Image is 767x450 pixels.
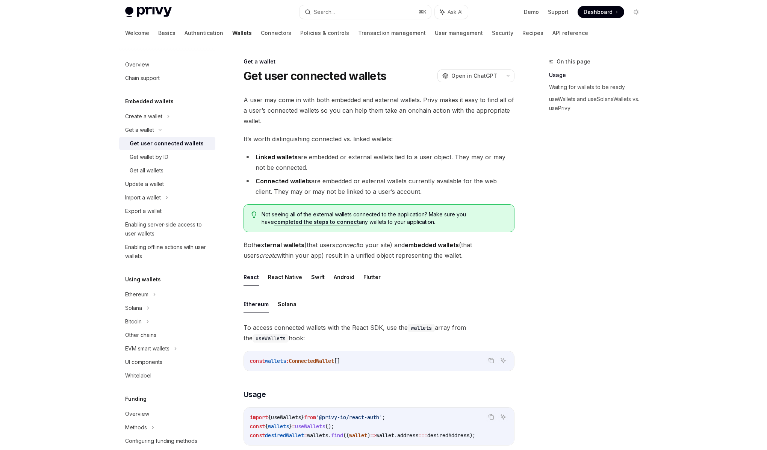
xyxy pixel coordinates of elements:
[418,432,427,439] span: ===
[268,414,271,421] span: {
[394,432,397,439] span: .
[125,243,211,261] div: Enabling offline actions with user wallets
[119,355,215,369] a: UI components
[630,6,642,18] button: Toggle dark mode
[448,8,463,16] span: Ask AI
[125,7,172,17] img: light logo
[435,24,483,42] a: User management
[257,241,304,249] strong: external wallets
[325,423,334,430] span: ();
[268,268,302,286] button: React Native
[278,295,297,313] button: Solana
[125,193,161,202] div: Import a wallet
[256,177,311,185] strong: Connected wallets
[130,166,163,175] div: Get all wallets
[125,220,211,238] div: Enabling server-side access to user wallets
[300,5,431,19] button: Search...⌘K
[185,24,223,42] a: Authentication
[244,95,514,126] span: A user may come in with both embedded and external wallets. Privy makes it easy to find all of a ...
[376,432,394,439] span: wallet
[119,407,215,421] a: Overview
[549,69,648,81] a: Usage
[262,211,506,226] span: Not seeing all of the external wallets connected to the application? Make sure you have any walle...
[125,358,162,367] div: UI components
[125,180,164,189] div: Update a wallet
[250,358,265,364] span: const
[119,150,215,164] a: Get wallet by ID
[316,414,382,421] span: '@privy-io/react-auth'
[492,24,513,42] a: Security
[119,164,215,177] a: Get all wallets
[244,295,269,313] button: Ethereum
[435,5,468,19] button: Ask AI
[125,423,147,432] div: Methods
[498,412,508,422] button: Ask AI
[119,137,215,150] a: Get user connected wallets
[271,414,301,421] span: useWallets
[244,58,514,65] div: Get a wallet
[125,331,156,340] div: Other chains
[244,389,266,400] span: Usage
[119,218,215,240] a: Enabling server-side access to user wallets
[268,423,289,430] span: wallets
[130,153,168,162] div: Get wallet by ID
[125,97,174,106] h5: Embedded wallets
[367,432,370,439] span: )
[524,8,539,16] a: Demo
[244,268,259,286] button: React
[125,112,162,121] div: Create a wallet
[328,432,331,439] span: .
[274,219,359,225] a: completed the steps to connect
[250,414,268,421] span: import
[522,24,543,42] a: Recipes
[125,60,149,69] div: Overview
[119,71,215,85] a: Chain support
[382,414,385,421] span: ;
[289,423,292,430] span: }
[548,8,569,16] a: Support
[251,211,257,218] svg: Tip
[250,432,265,439] span: const
[427,432,469,439] span: desiredAddress
[125,207,162,216] div: Export a wallet
[301,414,304,421] span: }
[300,24,349,42] a: Policies & controls
[437,69,502,82] button: Open in ChatGPT
[244,240,514,261] span: Both (that users to your site) and (that users within your app) result in a unified object repres...
[119,204,215,218] a: Export a wallet
[125,317,142,326] div: Bitcoin
[125,290,148,299] div: Ethereum
[307,432,328,439] span: wallets
[130,139,204,148] div: Get user connected wallets
[343,432,349,439] span: ((
[557,57,590,66] span: On this page
[304,414,316,421] span: from
[244,69,387,83] h1: Get user connected wallets
[265,432,304,439] span: desiredWallet
[311,268,325,286] button: Swift
[405,241,459,249] strong: embedded wallets
[265,358,286,364] span: wallets
[295,423,325,430] span: useWallets
[119,58,215,71] a: Overview
[549,81,648,93] a: Waiting for wallets to be ready
[244,176,514,197] li: are embedded or external wallets currently available for the web client. They may or may not be l...
[244,152,514,173] li: are embedded or external wallets tied to a user object. They may or may not be connected.
[253,334,289,343] code: useWallets
[397,432,418,439] span: address
[549,93,648,114] a: useWallets and useSolanaWallets vs. usePrivy
[119,328,215,342] a: Other chains
[244,322,514,343] span: To access connected wallets with the React SDK, use the array from the hook:
[125,125,154,134] div: Get a wallet
[334,358,340,364] span: []
[289,358,334,364] span: ConnectedWallet
[125,394,147,403] h5: Funding
[363,268,381,286] button: Flutter
[552,24,588,42] a: API reference
[349,432,367,439] span: wallet
[265,423,268,430] span: {
[119,177,215,191] a: Update a wallet
[125,436,197,445] div: Configuring funding methods
[125,74,160,83] div: Chain support
[125,304,142,313] div: Solana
